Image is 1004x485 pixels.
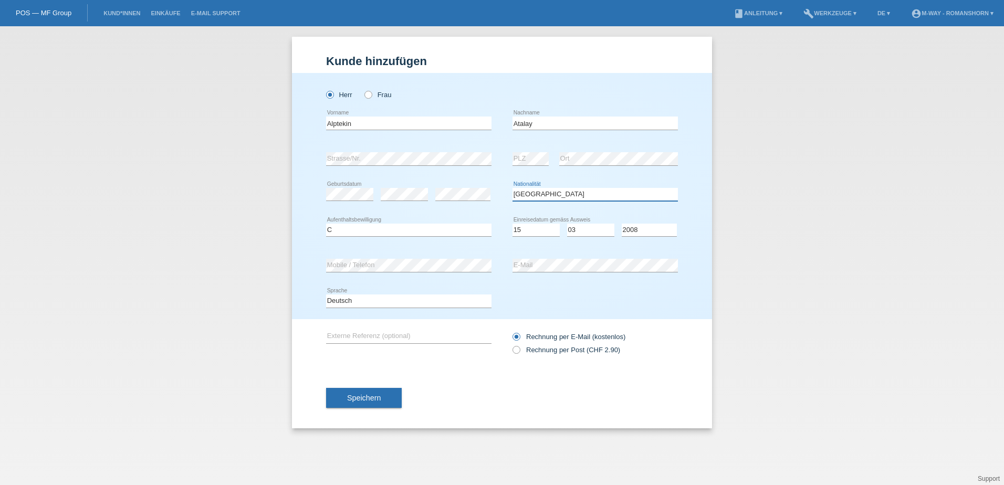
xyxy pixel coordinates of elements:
a: Kund*innen [98,10,145,16]
h1: Kunde hinzufügen [326,55,678,68]
i: account_circle [911,8,922,19]
span: Speichern [347,394,381,402]
button: Speichern [326,388,402,408]
i: book [734,8,744,19]
a: buildWerkzeuge ▾ [798,10,862,16]
i: build [803,8,814,19]
input: Frau [364,91,371,98]
label: Rechnung per Post (CHF 2.90) [513,346,620,354]
input: Herr [326,91,333,98]
input: Rechnung per Post (CHF 2.90) [513,346,519,359]
input: Rechnung per E-Mail (kostenlos) [513,333,519,346]
a: Einkäufe [145,10,185,16]
label: Frau [364,91,391,99]
label: Rechnung per E-Mail (kostenlos) [513,333,625,341]
a: DE ▾ [872,10,895,16]
a: account_circlem-way - Romanshorn ▾ [906,10,999,16]
a: bookAnleitung ▾ [728,10,788,16]
a: E-Mail Support [186,10,246,16]
label: Herr [326,91,352,99]
a: POS — MF Group [16,9,71,17]
a: Support [978,475,1000,482]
